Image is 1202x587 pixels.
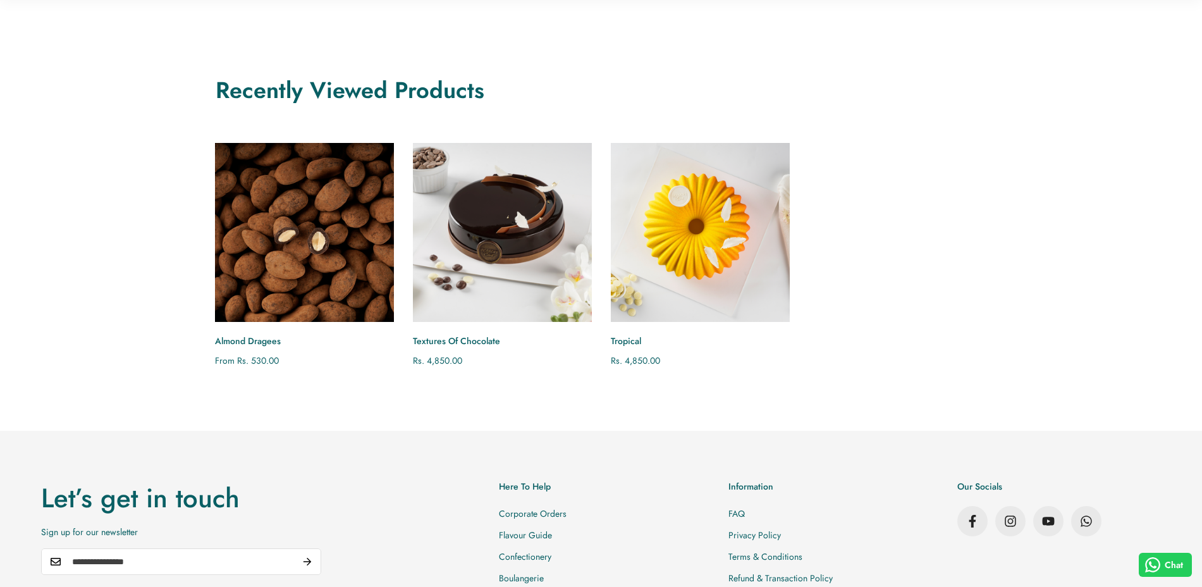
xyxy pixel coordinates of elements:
[41,526,321,539] p: Sign up for our newsletter
[215,335,394,348] a: Almond Dragees
[611,354,660,367] span: Rs. 4,850.00
[728,529,781,541] a: Privacy Policy
[1165,559,1183,572] span: Chat
[728,507,745,520] a: FAQ
[499,481,702,493] h3: Here To Help
[413,354,462,367] span: Rs. 4,850.00
[499,529,552,541] a: Flavour Guide
[293,548,321,575] button: Subscribe
[611,143,790,322] a: Tropical
[215,354,279,367] span: From Rs. 530.00
[611,335,790,348] a: Tropical
[1071,506,1101,536] a: WhatsApp
[41,481,321,516] h3: Let’s get in touch
[215,143,394,322] a: Almond Dragees
[499,507,567,520] a: Corporate Orders
[499,550,551,563] a: Confectionery
[1033,506,1064,536] a: Youtube
[728,550,802,563] a: Terms & Conditions
[403,134,600,331] img: Textures Of Chocolate
[728,572,833,584] a: Refund & Transaction Policy
[957,481,1161,493] h3: Our Socials
[957,506,988,536] a: Facebook
[1139,553,1193,577] button: Chat
[499,572,544,584] a: Boulangerie
[216,75,987,105] h2: Recently Viewed Products
[413,143,592,322] a: Textures Of Chocolate
[728,481,932,493] h3: Information
[413,335,592,348] a: Textures Of Chocolate
[995,506,1026,536] a: Instagram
